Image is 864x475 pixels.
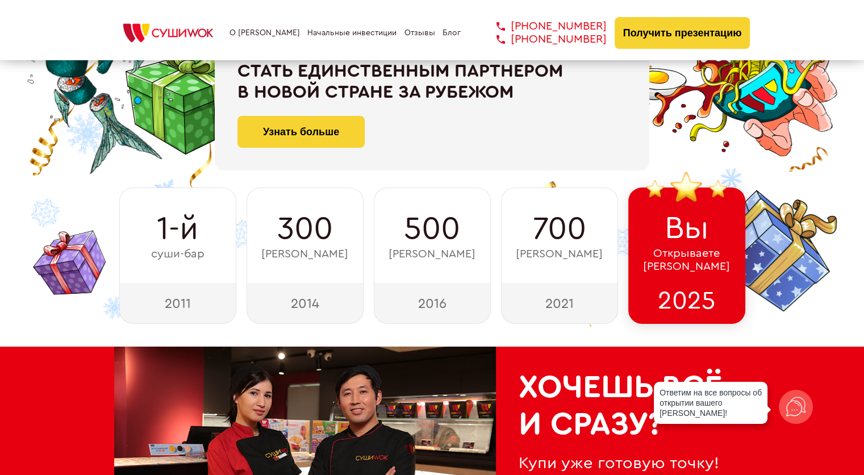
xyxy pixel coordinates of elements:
span: [PERSON_NAME] [516,248,603,261]
a: [PHONE_NUMBER] [479,33,607,46]
span: 1-й [157,211,198,247]
img: СУШИWOK [114,20,222,45]
span: 700 [533,211,586,247]
button: Получить презентацию [615,17,750,49]
span: 500 [404,211,460,247]
div: Ответим на все вопросы об открытии вашего [PERSON_NAME]! [654,382,767,424]
a: О [PERSON_NAME] [229,28,300,37]
span: 300 [277,211,333,247]
span: суши-бар [151,248,204,261]
span: [PERSON_NAME] [261,248,348,261]
div: Стать единственным партнером в новой стране за рубежом [237,61,627,103]
h2: Хочешь всё и сразу? [519,369,728,443]
a: Начальные инвестиции [307,28,396,37]
a: [PHONE_NUMBER] [479,20,607,33]
div: 2021 [501,283,618,324]
div: 2016 [374,283,491,324]
a: Блог [443,28,461,37]
div: Купи уже готовую точку! [519,454,728,473]
span: Открываете [PERSON_NAME] [643,247,730,273]
span: [PERSON_NAME] [389,248,475,261]
div: 2025 [628,283,745,324]
a: Отзывы [404,28,435,37]
div: 2014 [247,283,364,324]
div: 2011 [119,283,236,324]
span: Вы [665,210,709,247]
button: Узнать больше [237,116,365,148]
